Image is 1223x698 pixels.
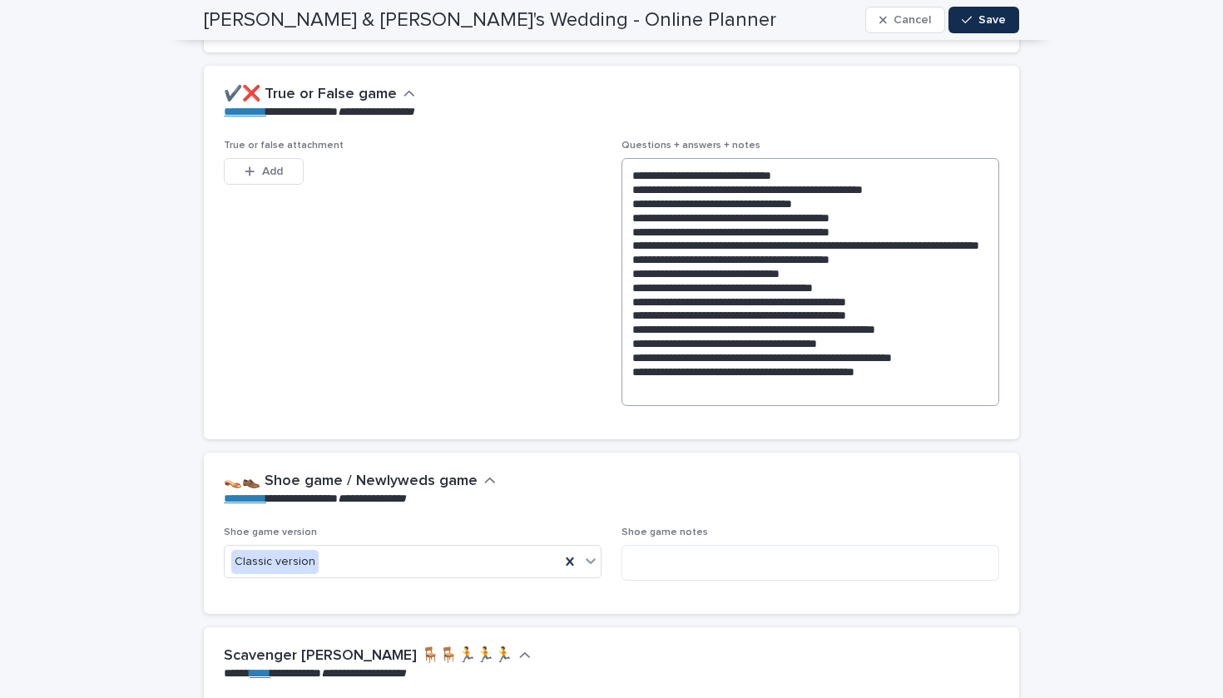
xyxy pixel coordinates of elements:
button: Add [224,158,304,185]
span: True or false attachment [224,141,344,151]
button: Scavenger [PERSON_NAME] 🪑🪑🏃🏃🏃 [224,647,531,666]
button: Save [948,7,1019,33]
span: Cancel [894,14,931,26]
div: Classic version [231,550,319,574]
button: 👡👞 Shoe game / Newlyweds game [224,473,496,491]
span: Questions + answers + notes [621,141,760,151]
h2: [PERSON_NAME] & [PERSON_NAME]'s Wedding - Online Planner [204,8,776,32]
span: Shoe game version [224,527,317,537]
h2: 👡👞 Shoe game / Newlyweds game [224,473,478,491]
button: Cancel [865,7,945,33]
h2: Scavenger [PERSON_NAME] 🪑🪑🏃🏃🏃 [224,647,512,666]
span: Save [978,14,1006,26]
span: Shoe game notes [621,527,708,537]
button: ✔️❌ True or False game [224,86,415,104]
h2: ✔️❌ True or False game [224,86,397,104]
span: Add [262,166,283,177]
